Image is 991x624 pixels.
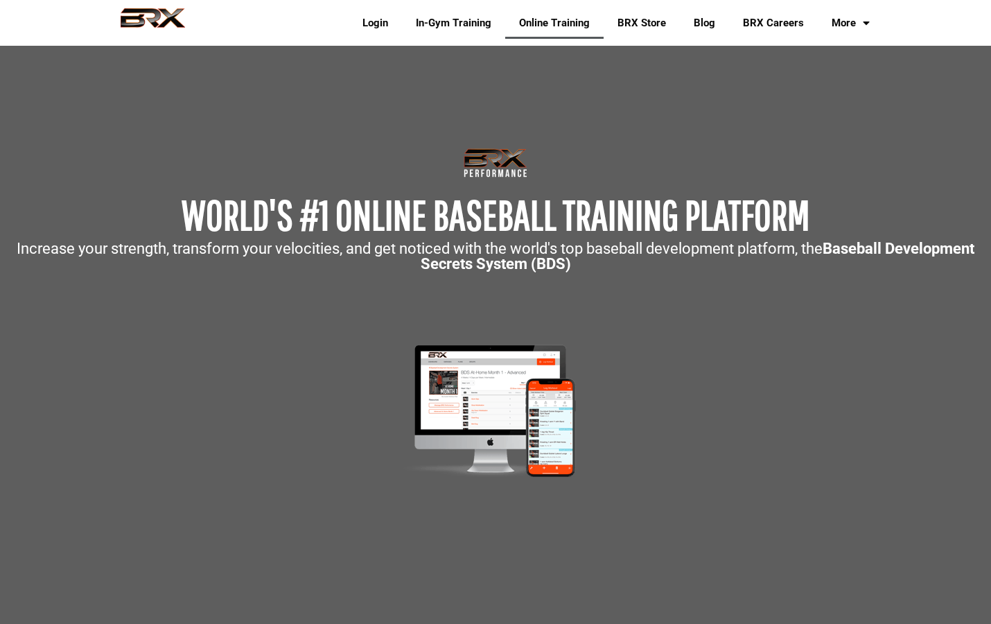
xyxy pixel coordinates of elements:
div: Navigation Menu [338,7,884,39]
a: Blog [680,7,729,39]
a: BRX Store [604,7,680,39]
p: Increase your strength, transform your velocities, and get noticed with the world's top baseball ... [7,241,984,272]
a: In-Gym Training [402,7,505,39]
span: WORLD'S #1 ONLINE BASEBALL TRAINING PLATFORM [182,191,809,239]
a: Online Training [505,7,604,39]
img: BRX Performance [107,8,198,38]
strong: Baseball Development Secrets System (BDS) [421,240,975,272]
img: Transparent-Black-BRX-Logo-White-Performance [462,146,529,180]
a: Login [349,7,402,39]
img: Mockup-2-large [386,341,606,480]
a: More [818,7,884,39]
a: BRX Careers [729,7,818,39]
